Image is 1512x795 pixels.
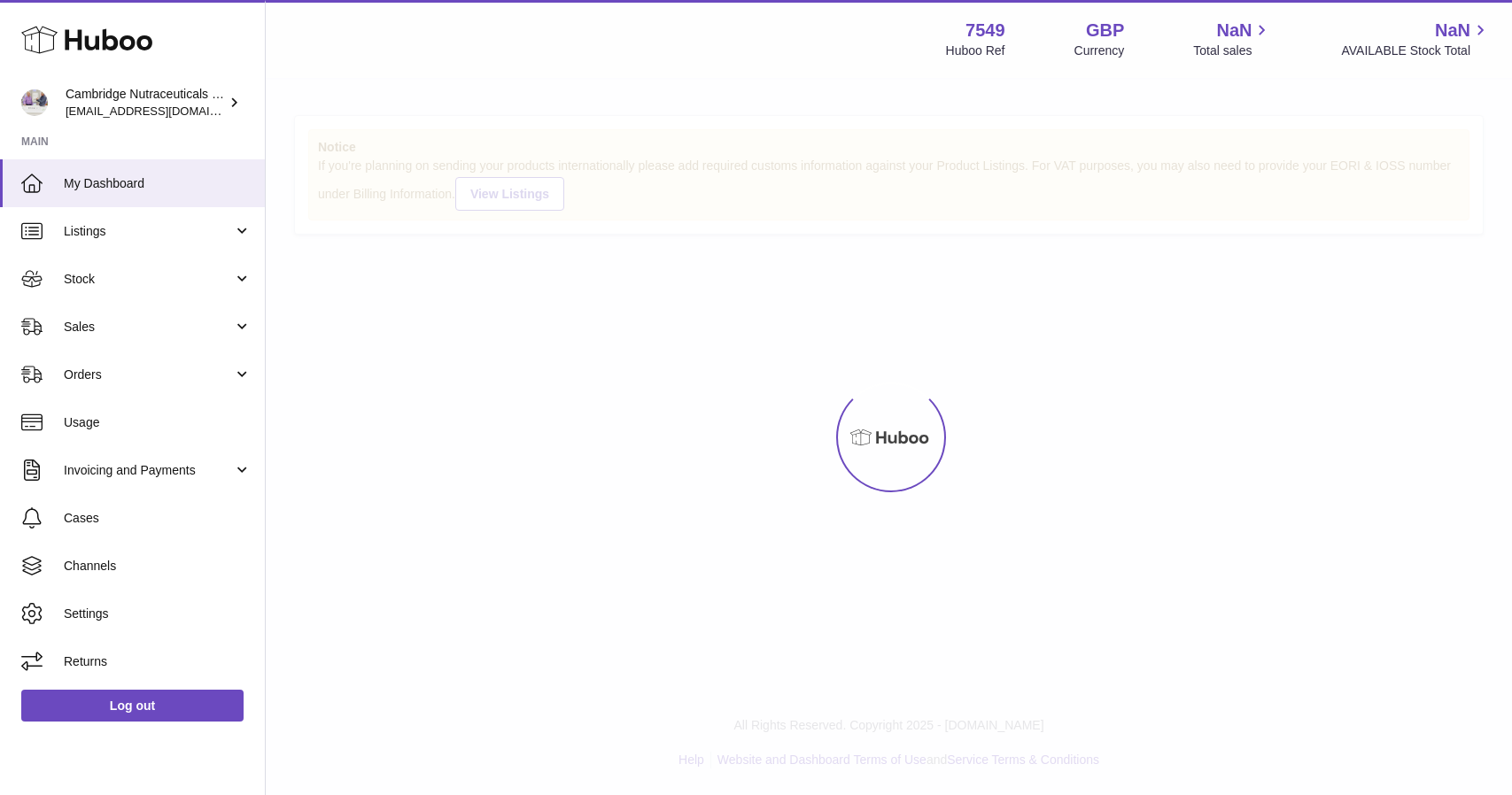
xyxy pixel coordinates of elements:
[64,271,233,288] span: Stock
[64,558,252,575] span: Channels
[66,86,225,120] div: Cambridge Nutraceuticals Ltd
[1193,42,1272,59] span: Total sales
[1435,19,1470,42] span: NaN
[66,104,260,118] span: [EMAIL_ADDRESS][DOMAIN_NAME]
[1074,42,1125,59] div: Currency
[1193,19,1272,59] a: NaN Total sales
[1341,19,1491,59] a: NaN AVAILABLE Stock Total
[1216,19,1252,42] span: NaN
[1086,19,1124,42] strong: GBP
[64,462,233,479] span: Invoicing and Payments
[21,89,48,116] img: qvc@camnutra.com
[946,42,1005,59] div: Huboo Ref
[64,367,233,383] span: Orders
[64,319,233,336] span: Sales
[64,606,252,622] span: Settings
[965,19,1005,42] strong: 7549
[64,223,233,240] span: Listings
[21,690,244,722] a: Log out
[64,510,252,527] span: Cases
[64,414,252,431] span: Usage
[64,175,252,192] span: My Dashboard
[64,653,252,670] span: Returns
[1341,42,1491,59] span: AVAILABLE Stock Total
